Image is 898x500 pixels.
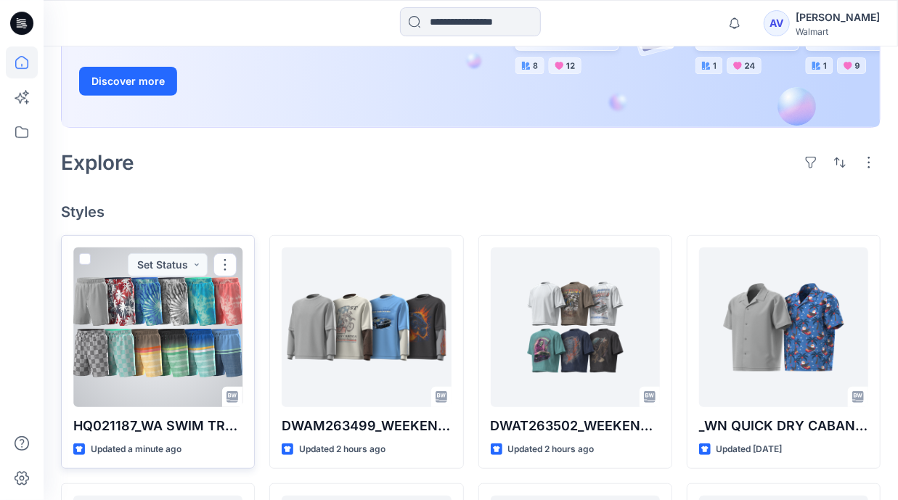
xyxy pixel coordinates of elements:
p: _WN QUICK DRY CABANA TOP [699,416,868,436]
a: DWAM263499_WEEKEND ACADEMY 2FER TEE [282,247,451,407]
p: DWAM263499_WEEKEND ACADEMY 2FER TEE [282,416,451,436]
h2: Explore [61,151,134,174]
div: AV [764,10,790,36]
div: [PERSON_NAME] [796,9,880,26]
p: HQ021187_WA SWIM TRUNK [73,416,242,436]
div: Walmart [796,26,880,37]
p: DWAT263502_WEEKEND ACADEMY SS BOXY GRAPHIC TEE [491,416,660,436]
a: DWAT263502_WEEKEND ACADEMY SS BOXY GRAPHIC TEE [491,247,660,407]
button: Discover more [79,67,177,96]
a: HQ021187_WA SWIM TRUNK [73,247,242,407]
p: Updated 2 hours ago [299,442,385,457]
p: Updated [DATE] [717,442,783,457]
a: Discover more [79,67,406,96]
a: _WN QUICK DRY CABANA TOP [699,247,868,407]
p: Updated 2 hours ago [508,442,595,457]
h4: Styles [61,203,881,221]
p: Updated a minute ago [91,442,181,457]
